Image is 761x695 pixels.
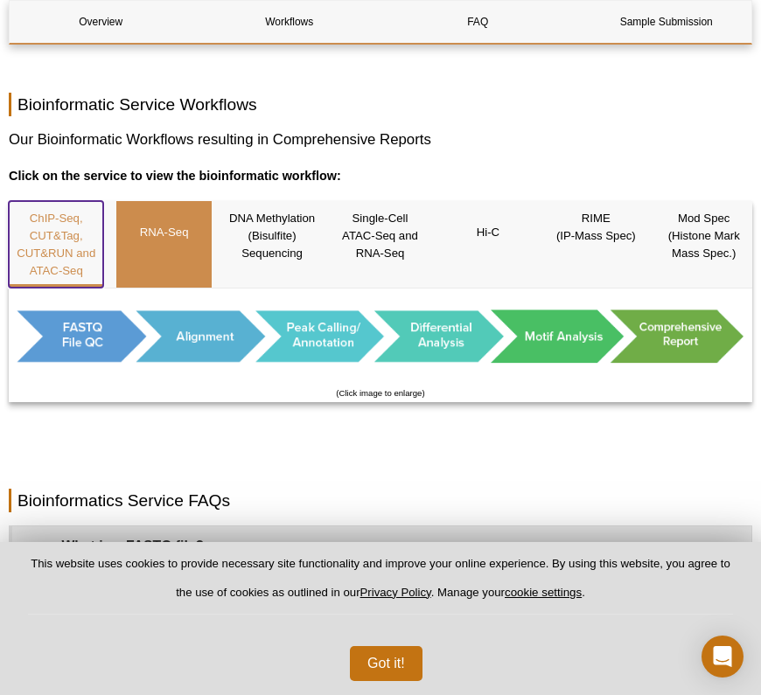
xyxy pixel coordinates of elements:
[332,210,427,262] p: Single-Cell ATAC-Seq and RNA-Seq
[350,646,422,681] button: Got it!
[441,210,535,255] p: Hi-C
[9,169,341,183] strong: Click on the service to view the bioinformatic workflow:
[9,385,752,402] p: (Click image to enlarge)
[9,302,752,374] img: Bioinformatic ChIP-Seq, CUT&Tag, ATAC-Seq Workflow
[360,586,431,599] a: Privacy Policy
[199,1,380,43] a: Workflows
[702,636,744,678] div: Open Intercom Messenger
[28,556,733,615] p: This website uses cookies to provide necessary site functionality and improve your online experie...
[116,210,211,255] p: RNA-Seq
[657,210,751,262] p: Mod Spec (Histone Mark Mass Spec.)
[12,526,751,566] summary: What is a FASTQ file?
[505,586,582,599] button: cookie settings
[9,210,103,280] p: ChIP-Seq, CUT&Tag, CUT&RUN and ATAC-Seq
[548,210,643,245] p: RIME (IP-Mass Spec)
[9,129,752,150] h3: Our Bioinformatic Workflows resulting in Comprehensive Reports
[225,210,319,262] p: DNA Methylation (Bisulfite) Sequencing
[10,1,192,43] a: Overview
[576,1,758,43] a: Sample Submission
[9,93,752,116] h2: Bioinformatic Service Workflows
[9,489,752,512] h2: Bioinformatics Service FAQs
[387,1,569,43] a: FAQ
